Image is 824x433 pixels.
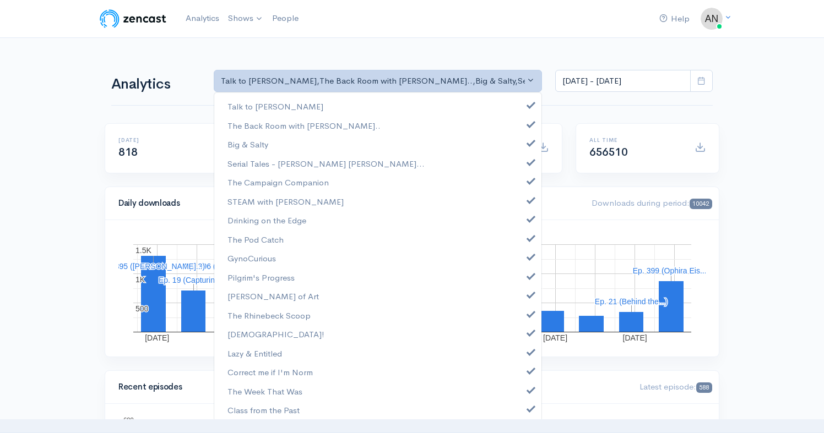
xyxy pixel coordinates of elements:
[101,262,205,271] text: Ep. 395 ([PERSON_NAME]...)
[227,328,324,341] span: [DEMOGRAPHIC_DATA]!
[224,7,268,31] a: Shows
[227,404,300,416] span: Class from the Past
[118,199,578,208] h4: Daily downloads
[118,233,706,343] svg: A chart.
[159,276,228,284] text: Ep. 19 (Capturing...)
[227,195,344,208] span: STEAM with [PERSON_NAME]
[214,70,542,92] button: Talk to Allison, The Back Room with Andy O..., Big & Salty, Serial Tales - Joan Julie..., The Cam...
[98,8,168,30] img: ZenCast Logo
[227,138,268,151] span: Big & Salty
[135,275,145,284] text: 1K
[227,290,319,303] span: [PERSON_NAME] of Art
[690,199,712,209] span: 10042
[595,297,668,306] text: Ep. 21 (Behind the...)
[227,252,276,265] span: GynoCurious
[623,333,647,342] text: [DATE]
[633,266,709,275] text: Ep. 399 (Ophira Eis...)
[589,145,628,159] span: 656510
[227,100,323,113] span: Talk to [PERSON_NAME]
[145,333,169,342] text: [DATE]
[227,347,282,360] span: Lazy & Entitled
[227,309,311,322] span: The Rhinebeck Scoop
[701,8,723,30] img: ...
[135,304,149,313] text: 500
[592,198,712,208] span: Downloads during period:
[543,333,567,342] text: [DATE]
[227,119,381,132] span: The Back Room with [PERSON_NAME]..
[227,271,295,284] span: Pilgrim's Progress
[181,7,224,30] a: Analytics
[118,382,385,392] h4: Recent episodes
[639,381,712,392] span: Latest episode:
[227,157,425,170] span: Serial Tales - [PERSON_NAME] [PERSON_NAME]...
[555,70,691,92] input: analytics date range selector
[118,137,210,143] h6: [DATE]
[268,7,303,30] a: People
[118,145,138,159] span: 818
[480,282,543,291] text: [PERSON_NAME]
[227,214,306,227] span: Drinking on the Edge
[135,246,151,255] text: 1.5K
[227,176,329,189] span: The Campaign Companion
[227,366,313,379] span: Correct me if I'm Norm
[787,396,813,422] iframe: gist-messenger-bubble-iframe
[227,233,284,246] span: The Pod Catch
[589,137,681,143] h6: All time
[655,7,694,31] a: Help
[227,385,302,398] span: The Week That Was
[221,75,525,87] div: Talk to [PERSON_NAME] , The Back Room with [PERSON_NAME].. , Big & Salty , Serial Tales - [PERSON...
[123,416,133,423] text: 600
[111,76,200,92] h1: Analytics
[696,382,712,393] span: 588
